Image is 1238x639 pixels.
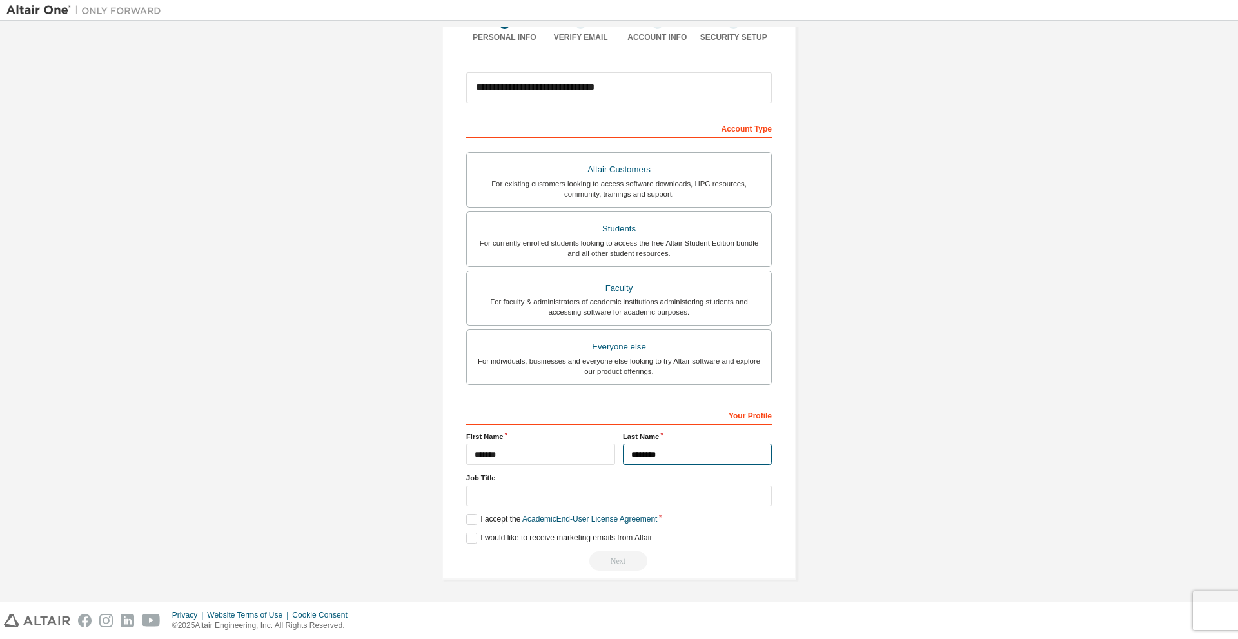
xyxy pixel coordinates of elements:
[292,610,355,620] div: Cookie Consent
[172,620,355,631] p: © 2025 Altair Engineering, Inc. All Rights Reserved.
[78,614,92,627] img: facebook.svg
[475,179,763,199] div: For existing customers looking to access software downloads, HPC resources, community, trainings ...
[466,404,772,425] div: Your Profile
[99,614,113,627] img: instagram.svg
[466,117,772,138] div: Account Type
[475,297,763,317] div: For faculty & administrators of academic institutions administering students and accessing softwa...
[466,551,772,571] div: Read and acccept EULA to continue
[522,515,657,524] a: Academic End-User License Agreement
[466,533,652,544] label: I would like to receive marketing emails from Altair
[475,238,763,259] div: For currently enrolled students looking to access the free Altair Student Edition bundle and all ...
[4,614,70,627] img: altair_logo.svg
[121,614,134,627] img: linkedin.svg
[475,338,763,356] div: Everyone else
[172,610,207,620] div: Privacy
[466,473,772,483] label: Job Title
[696,32,772,43] div: Security Setup
[466,32,543,43] div: Personal Info
[475,220,763,238] div: Students
[475,356,763,377] div: For individuals, businesses and everyone else looking to try Altair software and explore our prod...
[623,431,772,442] label: Last Name
[207,610,292,620] div: Website Terms of Use
[142,614,161,627] img: youtube.svg
[466,431,615,442] label: First Name
[466,514,657,525] label: I accept the
[6,4,168,17] img: Altair One
[475,161,763,179] div: Altair Customers
[475,279,763,297] div: Faculty
[619,32,696,43] div: Account Info
[543,32,620,43] div: Verify Email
